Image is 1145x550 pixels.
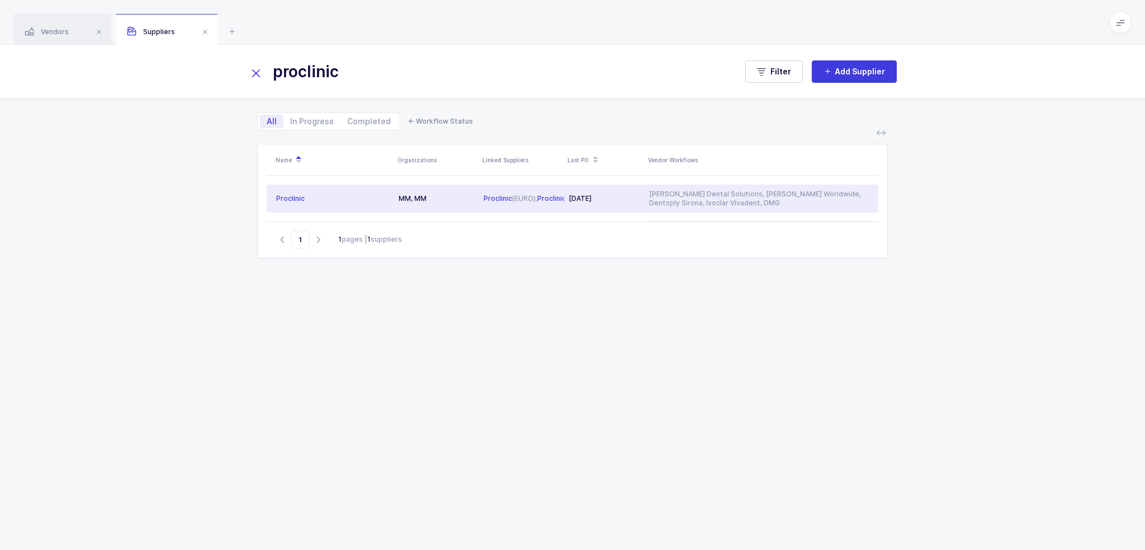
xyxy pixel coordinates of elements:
span: Go to [291,231,309,248]
span: Completed [347,117,391,125]
span: ← Workflow Status [408,117,473,125]
div: MM, MM [399,194,475,203]
div: (EURO), USD [484,194,560,203]
div: Vendor Workflows [648,156,869,164]
span: Proclinic [537,194,566,203]
button: Add Supplier [812,60,897,83]
button: Filter [745,60,803,83]
span: Proclinic [484,194,512,203]
div: Last PO [567,151,641,170]
div: Organizations [398,156,476,164]
span: Proclinic [276,194,305,203]
input: Search for Suppliers... [248,58,723,85]
div: pages | suppliers [338,234,402,245]
div: Linked Suppliers [482,156,561,164]
div: [PERSON_NAME] Dental Solutions, [PERSON_NAME] Worldwide, Dentsply Sirona, Ivoclar Vivadent, DMG [649,190,869,208]
div: [DATE] [569,194,640,203]
span: Vendors [25,27,69,36]
span: Suppliers [127,27,175,36]
b: 1 [338,235,342,243]
b: 1 [367,235,371,243]
span: Filter [770,66,791,77]
span: In Progress [290,117,334,125]
span: All [267,117,277,125]
div: Name [276,151,391,170]
span: Add Supplier [835,66,885,77]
